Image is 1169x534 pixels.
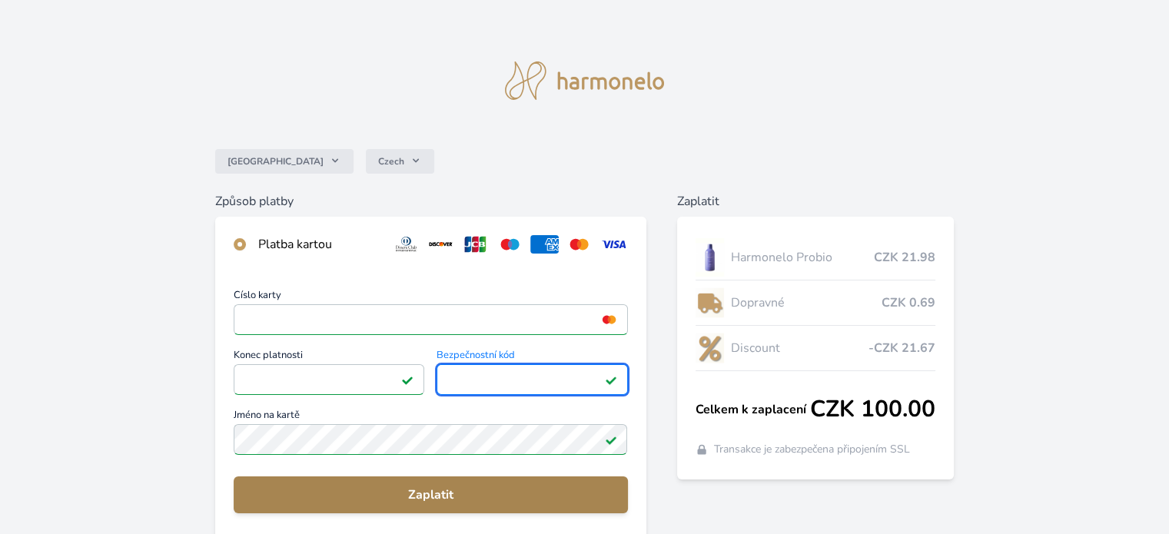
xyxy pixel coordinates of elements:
[392,235,420,254] img: diners.svg
[443,369,620,390] iframe: Iframe pro bezpečnostní kód
[241,309,620,330] iframe: Iframe pro číslo karty
[246,486,615,504] span: Zaplatit
[496,235,524,254] img: maestro.svg
[730,339,868,357] span: Discount
[366,149,434,174] button: Czech
[605,373,617,386] img: Platné pole
[234,476,627,513] button: Zaplatit
[505,61,665,100] img: logo.svg
[258,235,380,254] div: Platba kartou
[599,235,628,254] img: visa.svg
[227,155,324,167] span: [GEOGRAPHIC_DATA]
[696,284,725,322] img: delivery-lo.png
[241,369,417,390] iframe: Iframe pro datum vypršení platnosti
[714,442,910,457] span: Transakce je zabezpečena připojením SSL
[427,235,455,254] img: discover.svg
[234,350,424,364] span: Konec platnosti
[461,235,490,254] img: jcb.svg
[215,149,354,174] button: [GEOGRAPHIC_DATA]
[215,192,646,211] h6: Způsob platby
[677,192,954,211] h6: Zaplatit
[868,339,935,357] span: -CZK 21.67
[696,238,725,277] img: CLEAN_PROBIO_se_stinem_x-lo.jpg
[401,373,413,386] img: Platné pole
[696,329,725,367] img: discount-lo.png
[605,433,617,446] img: Platné pole
[810,396,935,423] span: CZK 100.00
[565,235,593,254] img: mc.svg
[234,424,627,455] input: Jméno na kartěPlatné pole
[234,290,627,304] span: Číslo karty
[882,294,935,312] span: CZK 0.69
[234,410,627,424] span: Jméno na kartě
[530,235,559,254] img: amex.svg
[599,313,619,327] img: mc
[874,248,935,267] span: CZK 21.98
[730,294,881,312] span: Dopravné
[378,155,404,167] span: Czech
[730,248,873,267] span: Harmonelo Probio
[437,350,627,364] span: Bezpečnostní kód
[696,400,810,419] span: Celkem k zaplacení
